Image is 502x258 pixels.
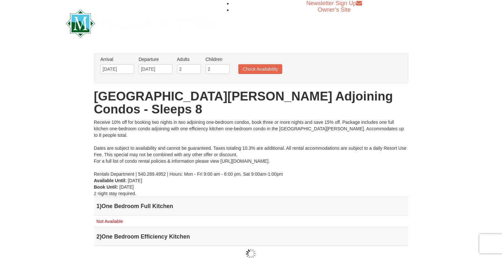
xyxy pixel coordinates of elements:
[206,56,230,63] label: Children
[139,56,172,63] label: Departure
[177,56,201,63] label: Adults
[100,56,134,63] label: Arrival
[100,203,102,209] span: )
[94,119,408,177] div: Receive 10% off for booking two nights in two adjoining one-bedroom condos, book three or more ni...
[96,233,406,240] h4: 2 One Bedroom Efficiency Kitchen
[96,219,123,224] span: Not Available
[66,15,215,30] a: Massanutten Resort
[96,203,406,209] h4: 1 One Bedroom Full Kitchen
[100,233,102,240] span: )
[94,178,127,183] strong: Available Until:
[318,6,351,13] a: Owner's Site
[128,178,142,183] span: [DATE]
[119,184,134,190] span: [DATE]
[94,184,118,190] strong: Book Until:
[94,191,136,196] span: 2 night stay required.
[238,64,282,74] button: Check Availability
[66,9,215,38] img: Massanutten Resort Logo
[94,90,408,116] h1: [GEOGRAPHIC_DATA][PERSON_NAME] Adjoining Condos - Sleeps 8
